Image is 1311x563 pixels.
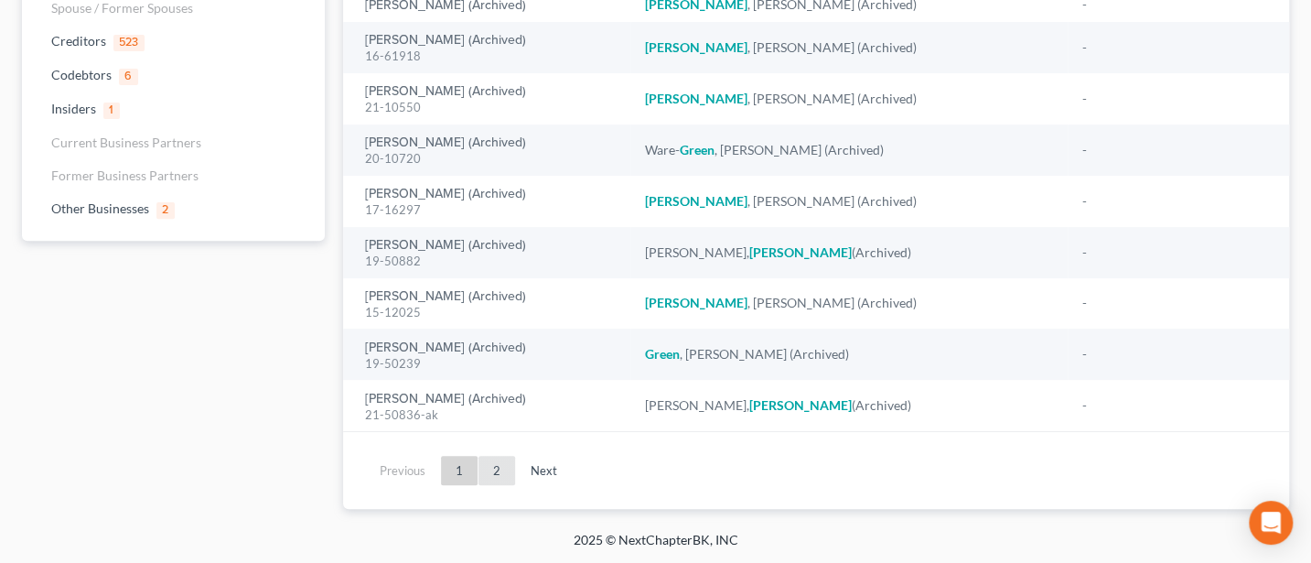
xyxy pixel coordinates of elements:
[365,304,616,321] div: 15-12025
[645,396,1053,415] div: [PERSON_NAME], (Archived)
[645,38,1053,57] div: , [PERSON_NAME] (Archived)
[365,355,616,373] div: 19-50239
[645,244,1053,262] div: [PERSON_NAME], (Archived)
[749,244,852,260] em: [PERSON_NAME]
[119,69,138,85] span: 6
[22,192,325,226] a: Other Businesses2
[365,99,616,116] div: 21-10550
[51,101,96,116] span: Insiders
[365,150,616,168] div: 20-10720
[478,456,515,485] a: 2
[645,346,680,362] em: Green
[156,202,175,219] span: 2
[1082,141,1267,159] div: -
[51,200,149,216] span: Other Businesses
[645,345,1053,363] div: , [PERSON_NAME] (Archived)
[516,456,572,485] a: Next
[365,406,616,424] div: 21-50836-ak
[441,456,478,485] a: 1
[22,159,325,192] a: Former Business Partners
[645,295,747,310] em: [PERSON_NAME]
[51,67,112,82] span: Codebtors
[365,201,616,219] div: 17-16297
[51,33,106,49] span: Creditors
[645,39,747,55] em: [PERSON_NAME]
[365,253,616,270] div: 19-50882
[22,59,325,92] a: Codebtors6
[1082,192,1267,211] div: -
[365,290,526,303] a: [PERSON_NAME] (Archived)
[1082,244,1267,262] div: -
[365,239,526,252] a: [PERSON_NAME] (Archived)
[1082,38,1267,57] div: -
[680,142,715,157] em: Green
[22,92,325,126] a: Insiders1
[22,25,325,59] a: Creditors523
[51,168,199,183] span: Former Business Partners
[645,294,1053,312] div: , [PERSON_NAME] (Archived)
[1082,345,1267,363] div: -
[1082,294,1267,312] div: -
[365,85,526,98] a: [PERSON_NAME] (Archived)
[365,48,616,65] div: 16-61918
[645,91,747,106] em: [PERSON_NAME]
[113,35,145,51] span: 523
[365,136,526,149] a: [PERSON_NAME] (Archived)
[645,193,747,209] em: [PERSON_NAME]
[51,135,201,150] span: Current Business Partners
[365,188,526,200] a: [PERSON_NAME] (Archived)
[1082,396,1267,415] div: -
[645,192,1053,211] div: , [PERSON_NAME] (Archived)
[365,393,526,406] a: [PERSON_NAME] (Archived)
[749,397,852,413] em: [PERSON_NAME]
[103,103,120,119] span: 1
[365,34,526,47] a: [PERSON_NAME] (Archived)
[1249,501,1293,545] div: Open Intercom Messenger
[22,126,325,159] a: Current Business Partners
[1082,90,1267,108] div: -
[365,341,526,354] a: [PERSON_NAME] (Archived)
[645,141,1053,159] div: Ware- , [PERSON_NAME] (Archived)
[645,90,1053,108] div: , [PERSON_NAME] (Archived)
